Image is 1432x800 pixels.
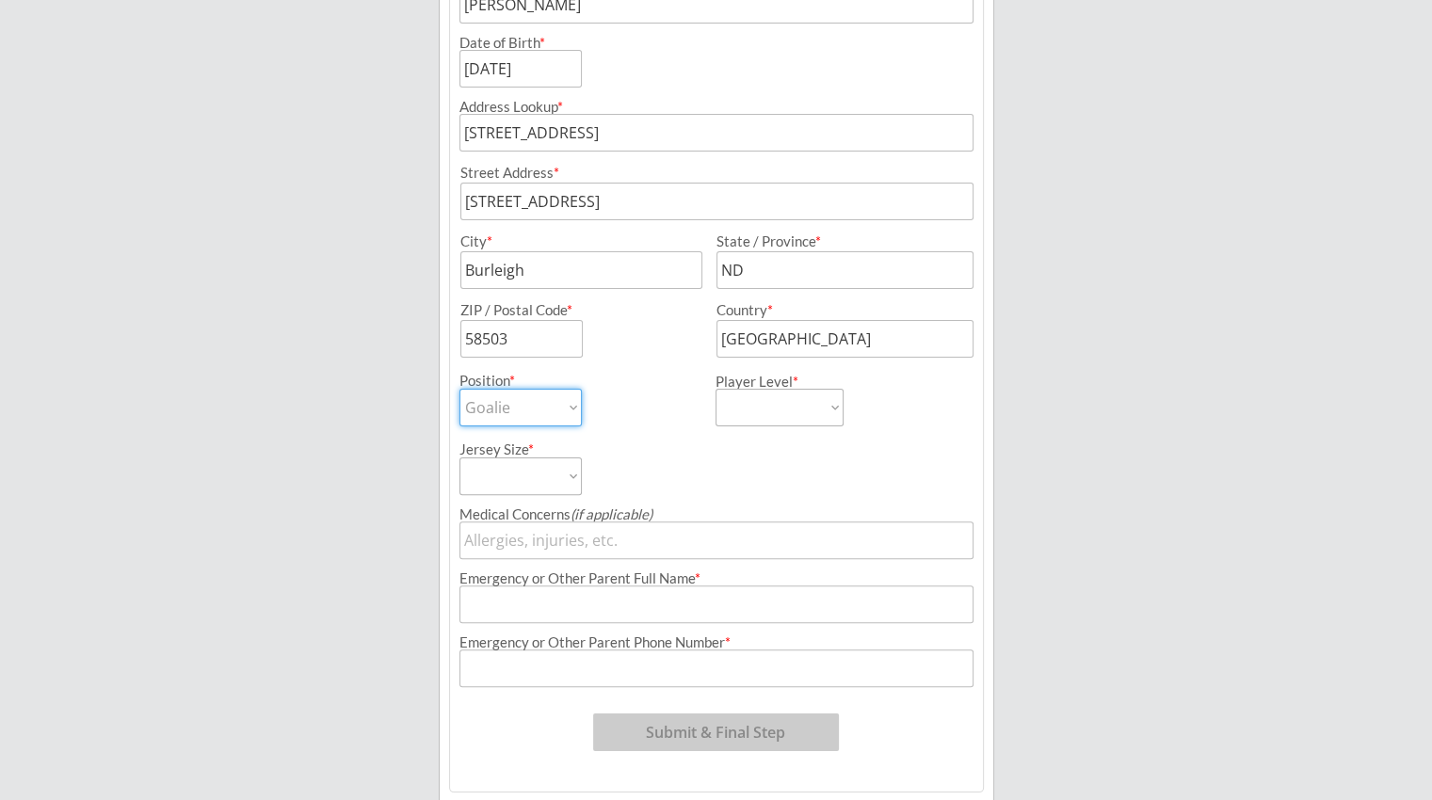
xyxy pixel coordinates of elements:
em: (if applicable) [571,505,652,522]
input: Allergies, injuries, etc. [459,521,973,559]
div: Emergency or Other Parent Phone Number [459,635,973,649]
button: Submit & Final Step [593,713,839,751]
div: Country [716,303,951,317]
div: City [460,234,700,248]
div: Street Address [460,166,973,180]
div: Emergency or Other Parent Full Name [459,571,973,585]
div: Date of Birth [459,36,556,50]
div: Medical Concerns [459,507,973,521]
div: Address Lookup [459,100,973,114]
div: Position [459,374,556,388]
div: State / Province [716,234,951,248]
div: Player Level [716,375,844,389]
div: Jersey Size [459,442,556,456]
div: ZIP / Postal Code [460,303,700,317]
input: Street, City, Province/State [459,114,973,152]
